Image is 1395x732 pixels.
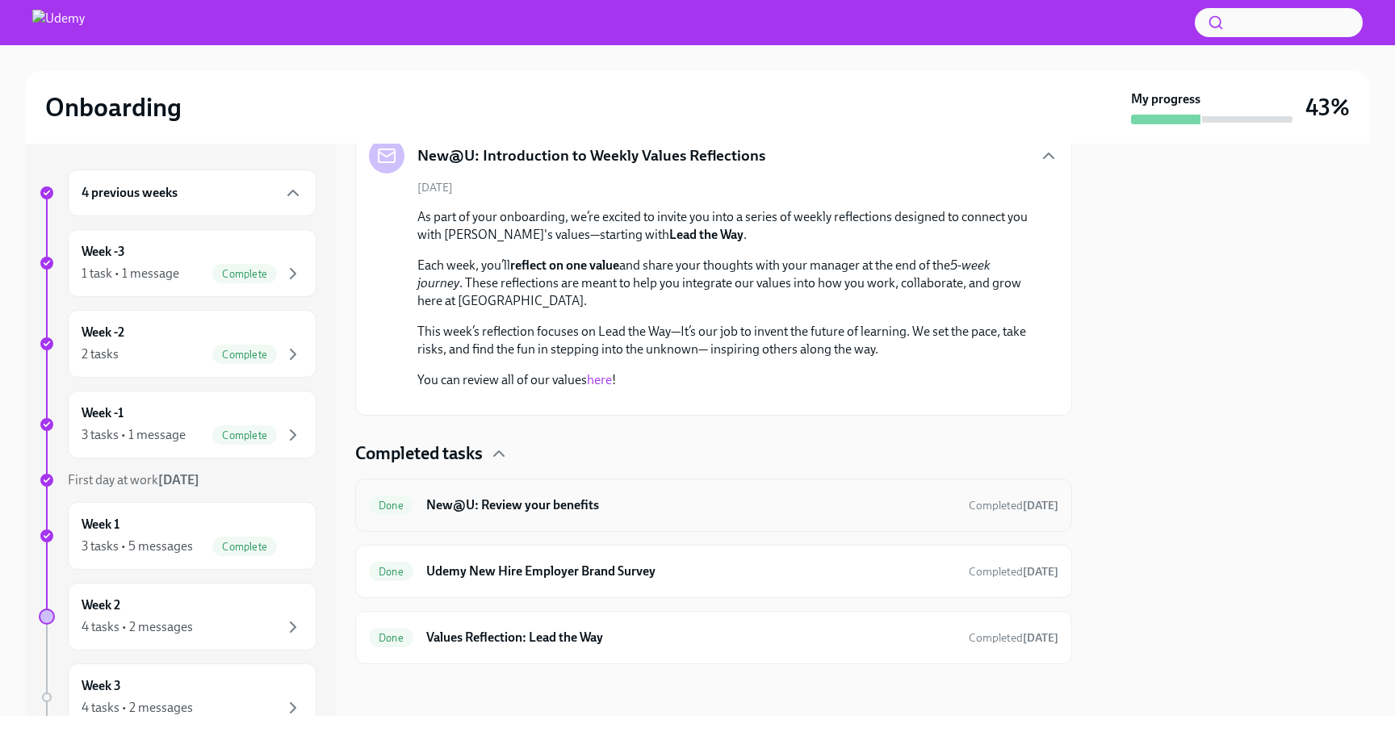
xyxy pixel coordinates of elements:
img: Udemy [32,10,85,36]
h6: Week -3 [82,243,125,261]
a: DoneUdemy New Hire Employer Brand SurveyCompleted[DATE] [369,558,1058,584]
a: here [587,372,612,387]
strong: Lead the Way [669,227,744,242]
h6: Udemy New Hire Employer Brand Survey [426,563,956,580]
h5: New@U: Introduction to Weekly Values Reflections [417,145,765,166]
strong: [DATE] [158,472,199,487]
h6: Week -2 [82,324,124,341]
h6: 4 previous weeks [82,184,178,202]
p: You can review all of our values ! [417,371,1033,389]
h6: Week 1 [82,516,119,533]
a: Week -13 tasks • 1 messageComplete [39,391,316,458]
h3: 43% [1305,93,1350,122]
span: September 10th, 2025 14:58 [969,564,1058,579]
span: Done [369,566,413,578]
h2: Onboarding [45,91,182,123]
span: Completed [969,565,1058,579]
span: Done [369,632,413,644]
div: 2 tasks [82,345,119,363]
a: Week 34 tasks • 2 messages [39,663,316,731]
span: [DATE] [417,180,453,195]
div: 4 tasks • 2 messages [82,618,193,636]
h6: Week 2 [82,596,120,614]
h6: New@U: Review your benefits [426,496,956,514]
p: Each week, you’ll and share your thoughts with your manager at the end of the . These reflections... [417,257,1033,310]
strong: [DATE] [1023,565,1058,579]
a: Week -31 task • 1 messageComplete [39,229,316,297]
div: 1 task • 1 message [82,265,179,282]
a: DoneNew@U: Review your benefitsCompleted[DATE] [369,492,1058,518]
p: This week’s reflection focuses on Lead the Way—It’s our job to invent the future of learning. We ... [417,323,1033,358]
a: Week -22 tasksComplete [39,310,316,378]
a: Week 24 tasks • 2 messages [39,583,316,650]
span: Complete [212,541,277,553]
h4: Completed tasks [355,441,483,466]
a: First day at work[DATE] [39,471,316,489]
span: Completed [969,631,1058,645]
span: Done [369,500,413,512]
strong: [DATE] [1023,499,1058,512]
span: Completed [969,499,1058,512]
span: Complete [212,268,277,280]
strong: My progress [1131,90,1200,108]
a: Week 13 tasks • 5 messagesComplete [39,502,316,570]
div: 4 previous weeks [68,169,316,216]
div: 3 tasks • 5 messages [82,537,193,555]
span: Complete [212,349,277,361]
strong: reflect on one value [510,257,619,273]
strong: [DATE] [1023,631,1058,645]
h6: Week 3 [82,677,121,695]
a: DoneValues Reflection: Lead the WayCompleted[DATE] [369,625,1058,650]
div: 4 tasks • 2 messages [82,699,193,717]
h6: Values Reflection: Lead the Way [426,629,956,646]
h6: Week -1 [82,404,124,422]
div: 3 tasks • 1 message [82,426,186,444]
span: September 12th, 2025 14:08 [969,630,1058,646]
div: Completed tasks [355,441,1072,466]
span: First day at work [68,472,199,487]
span: Complete [212,429,277,441]
p: As part of your onboarding, we’re excited to invite you into a series of weekly reflections desig... [417,208,1033,244]
span: September 8th, 2025 11:59 [969,498,1058,513]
